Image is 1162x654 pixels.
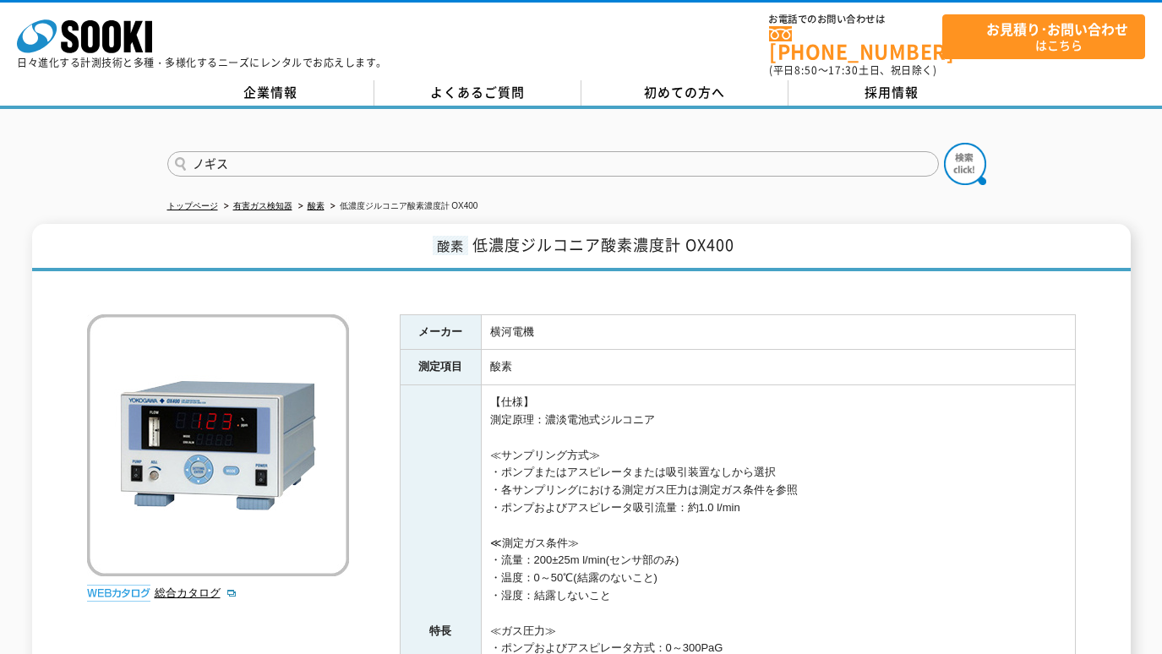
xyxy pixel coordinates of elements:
span: 8:50 [794,63,818,78]
th: メーカー [400,314,481,350]
img: 低濃度ジルコニア酸素濃度計 OX400 [87,314,349,576]
a: よくあるご質問 [374,80,581,106]
a: 採用情報 [788,80,996,106]
p: 日々進化する計測技術と多種・多様化するニーズにレンタルでお応えします。 [17,57,387,68]
th: 測定項目 [400,350,481,385]
span: 低濃度ジルコニア酸素濃度計 OX400 [472,233,734,256]
a: [PHONE_NUMBER] [769,26,942,61]
a: お見積り･お問い合わせはこちら [942,14,1145,59]
span: 酸素 [433,236,468,255]
input: 商品名、型式、NETIS番号を入力してください [167,151,939,177]
a: 有害ガス検知器 [233,201,292,210]
span: 17:30 [828,63,859,78]
td: 横河電機 [481,314,1075,350]
a: 総合カタログ [155,586,237,599]
span: はこちら [952,15,1144,57]
img: webカタログ [87,585,150,602]
img: btn_search.png [944,143,986,185]
a: 初めての方へ [581,80,788,106]
li: 低濃度ジルコニア酸素濃度計 OX400 [327,198,478,215]
strong: お見積り･お問い合わせ [986,19,1128,39]
span: お電話でのお問い合わせは [769,14,942,25]
a: 酸素 [308,201,325,210]
td: 酸素 [481,350,1075,385]
span: 初めての方へ [644,83,725,101]
a: トップページ [167,201,218,210]
a: 企業情報 [167,80,374,106]
span: (平日 ～ 土日、祝日除く) [769,63,936,78]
